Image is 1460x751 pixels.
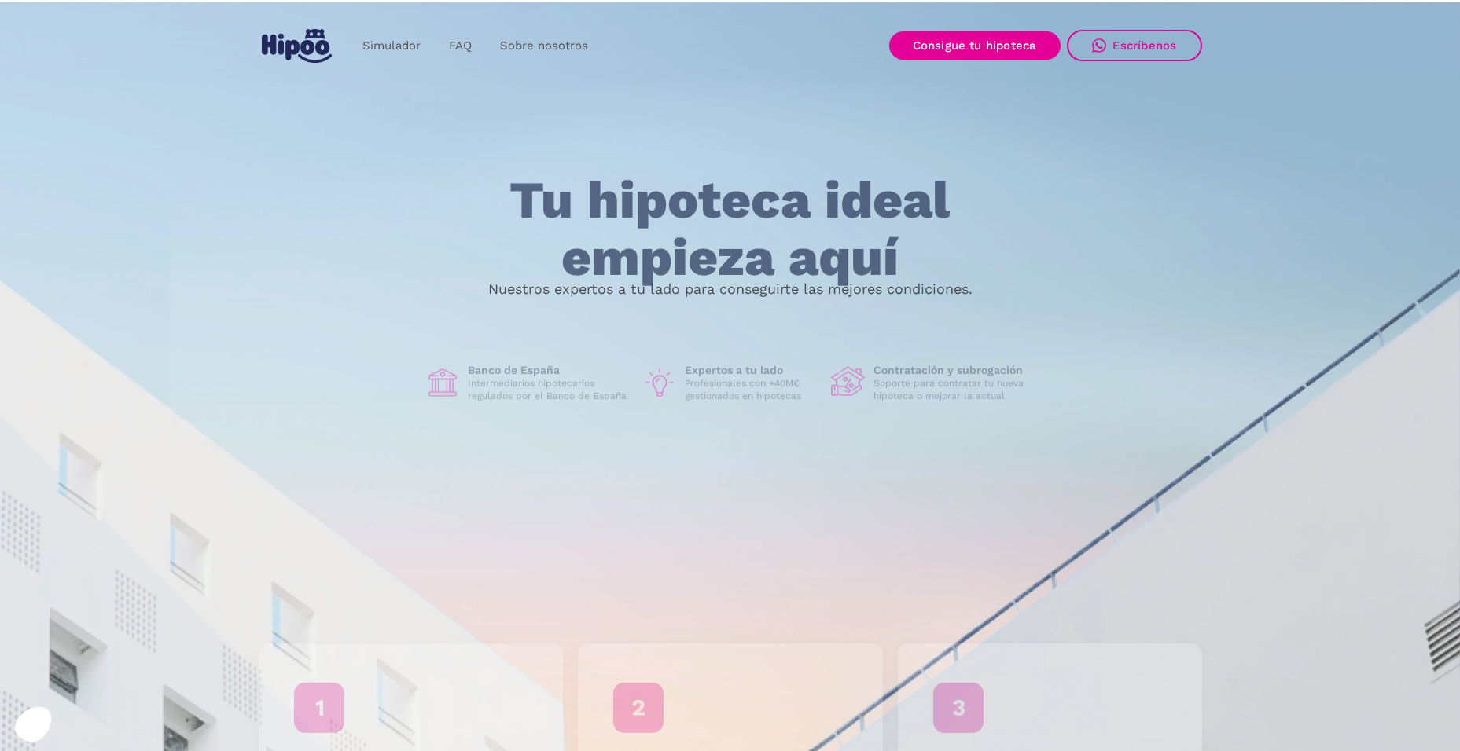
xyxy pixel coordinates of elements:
[488,283,973,295] p: Nuestros expertos a tu lado para conseguirte las mejores condiciones.
[486,31,602,61] a: Sobre nosotros
[873,363,1035,377] h1: Contratación y subrogación
[1067,30,1202,61] a: Escríbenos
[468,377,630,402] p: Intermediarios hipotecarios regulados por el Banco de España
[685,363,818,377] h1: Expertos a tu lado
[259,23,336,69] a: home
[685,377,818,402] p: Profesionales con +40M€ gestionados en hipotecas
[435,31,486,61] a: FAQ
[468,363,630,377] h1: Banco de España
[1112,38,1177,53] div: Escríbenos
[873,377,1035,402] p: Soporte para contratar tu nueva hipoteca o mejorar la actual
[889,31,1061,60] a: Consigue tu hipoteca
[348,31,435,61] a: Simulador
[432,172,1028,286] h1: Tu hipoteca ideal empieza aquí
